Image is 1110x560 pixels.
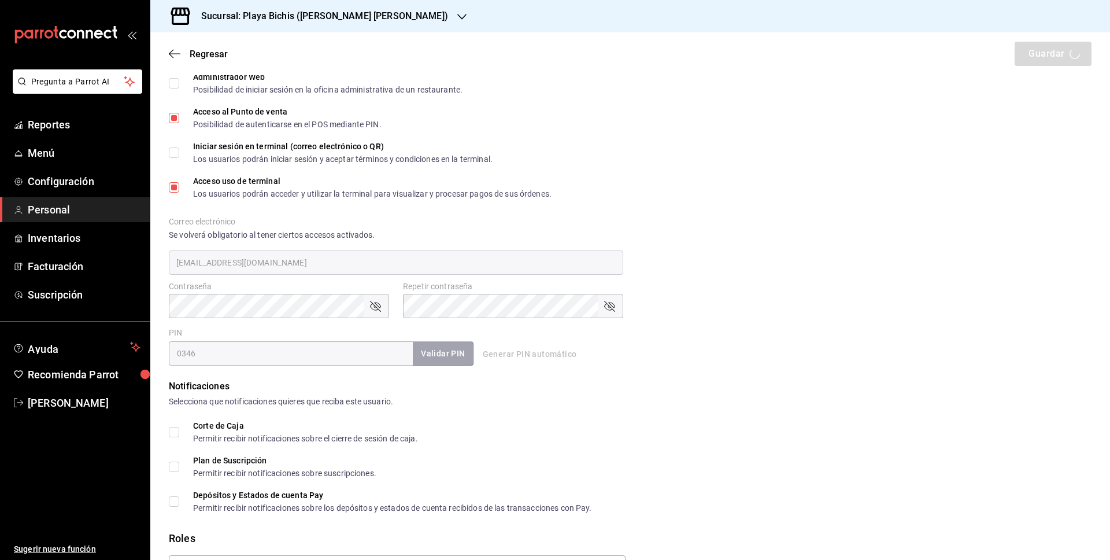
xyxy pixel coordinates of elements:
span: [PERSON_NAME] [28,395,140,411]
label: Repetir contraseña [403,282,623,290]
span: Inventarios [28,230,140,246]
div: Administrador Web [193,73,462,81]
div: Iniciar sesión en terminal (correo electrónico o QR) [193,142,493,150]
span: Suscripción [28,287,140,303]
span: Facturación [28,259,140,274]
button: open_drawer_menu [127,30,136,39]
div: Permitir recibir notificaciones sobre suscripciones. [193,469,376,477]
div: Se volverá obligatorio al tener ciertos accesos activados. [169,229,623,241]
div: Selecciona que notificaciones quieres que reciba este usuario. [169,396,1091,408]
label: Correo electrónico [169,218,623,226]
div: Permitir recibir notificaciones sobre los depósitos y estados de cuenta recibidos de las transacc... [193,504,592,512]
div: Acceso al Punto de venta [193,108,382,116]
label: PIN [169,329,182,337]
div: Los usuarios podrán acceder y utilizar la terminal para visualizar y procesar pagos de sus órdenes. [193,190,552,198]
div: Posibilidad de iniciar sesión en la oficina administrativa de un restaurante. [193,86,462,94]
span: Pregunta a Parrot AI [31,76,124,88]
span: Personal [28,202,140,218]
button: Regresar [169,49,228,60]
div: Acceso uso de terminal [193,177,552,185]
div: Plan de Suscripción [193,456,376,465]
div: Depósitos y Estados de cuenta Pay [193,491,592,499]
div: Notificaciones [169,380,1091,393]
div: Posibilidad de autenticarse en el POS mediante PIN. [193,120,382,128]
span: Sugerir nueva función [14,543,140,555]
div: Corte de Caja [193,422,418,430]
input: 3 a 6 dígitos [169,341,413,366]
span: Ayuda [28,340,125,354]
div: Permitir recibir notificaciones sobre el cierre de sesión de caja. [193,434,418,443]
span: Configuración [28,174,140,189]
div: Roles [169,530,1091,546]
div: Los usuarios podrán iniciar sesión y aceptar términos y condiciones en la terminal. [193,155,493,163]
a: Pregunta a Parrot AI [8,84,142,96]
label: Contraseña [169,282,389,290]
span: Regresar [190,49,228,60]
span: Menú [28,145,140,161]
span: Recomienda Parrot [28,367,140,382]
button: Pregunta a Parrot AI [13,69,142,94]
span: Reportes [28,117,140,132]
h3: Sucursal: Playa Bichis ([PERSON_NAME] [PERSON_NAME]) [192,9,448,23]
